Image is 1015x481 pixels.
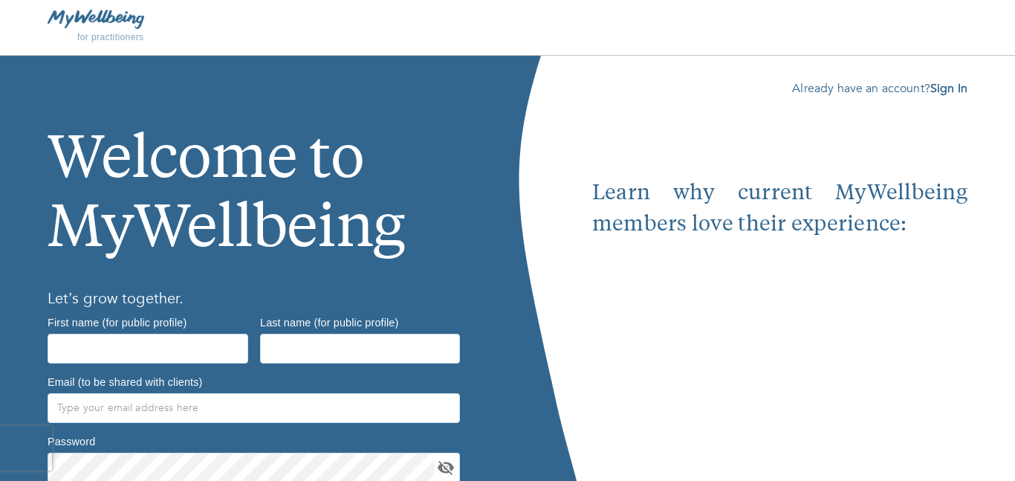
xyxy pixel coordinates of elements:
[48,10,144,28] img: MyWellbeing
[48,287,460,311] h6: Let’s grow together.
[48,436,95,446] label: Password
[930,80,967,97] a: Sign In
[48,376,202,387] label: Email (to be shared with clients)
[48,80,460,266] h1: Welcome to MyWellbeing
[435,456,457,479] button: toggle password visibility
[592,80,967,97] p: Already have an account?
[48,393,460,423] input: Type your email address here
[592,178,967,241] p: Learn why current MyWellbeing members love their experience:
[77,32,144,42] span: for practitioners
[260,317,398,327] label: Last name (for public profile)
[48,317,187,327] label: First name (for public profile)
